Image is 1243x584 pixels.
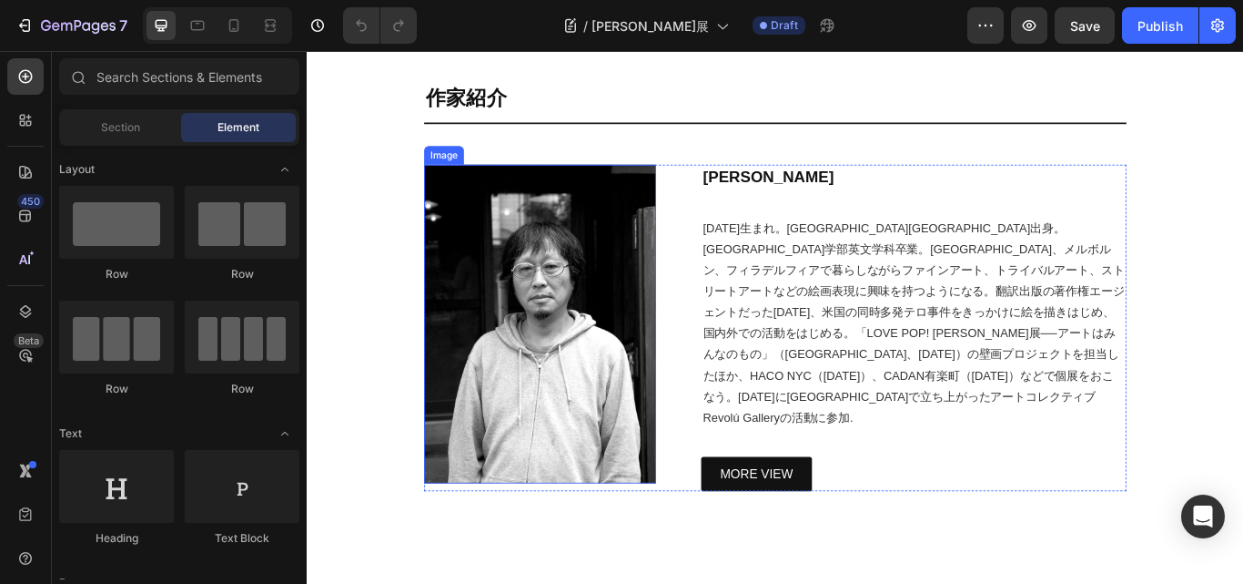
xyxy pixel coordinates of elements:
button: Save [1055,7,1115,44]
div: Row [59,381,174,397]
span: Toggle open [270,155,299,184]
div: Publish [1137,16,1183,36]
div: 450 [17,194,44,209]
div: Heading [59,530,174,547]
button: Publish [1122,7,1198,44]
span: / [583,16,588,36]
input: Search Sections & Elements [59,58,299,95]
span: Layout [59,161,95,178]
span: Section [101,119,140,136]
span: Save [1070,18,1100,34]
div: Row [59,266,174,282]
button: 7 [7,7,136,44]
h2: [PERSON_NAME] [460,133,955,160]
span: Element [217,119,259,136]
div: Beta [14,333,44,348]
iframe: Design area [307,51,1243,584]
span: [DATE]生まれ。[GEOGRAPHIC_DATA][GEOGRAPHIC_DATA]出身。[GEOGRAPHIC_DATA]学部英文学科卒業。[GEOGRAPHIC_DATA]、メルボルン、... [461,199,953,435]
span: Text [59,425,82,442]
div: Undo/Redo [343,7,417,44]
div: Row [185,266,299,282]
div: Row [185,381,299,397]
img: gempages_563638959138145042-3663b69b-ff05-444f-9d90-1245d142a607.jpg [136,133,407,506]
div: Image [140,114,179,130]
h2: 作家紹介 [136,38,955,73]
span: Toggle open [270,419,299,448]
div: Open Intercom Messenger [1181,495,1225,538]
p: 7 [119,15,127,36]
p: MORE VIEW [481,481,566,507]
span: Draft [771,17,798,34]
div: Text Block [185,530,299,547]
span: [PERSON_NAME]展 [591,16,709,36]
a: MORE VIEW [460,474,588,515]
